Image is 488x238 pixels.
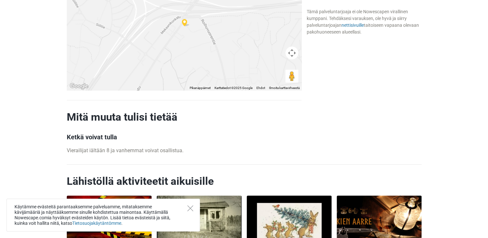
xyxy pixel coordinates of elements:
[67,175,422,188] h2: Lähistöllä aktiviteetit aikuisille
[190,86,211,90] button: Pikanäppäimet
[68,82,90,90] a: Avaa tämä alue Google Mapsissa (avautuu uuteen ikkunaan)
[67,133,302,141] h3: Ketkä voivat tulla
[187,205,193,211] button: Close
[67,147,302,154] p: Vierailijat iältään 8 ja vanhemmat voivat osallistua.
[68,82,90,90] img: Google
[256,86,265,90] a: Ehdot (avautuu uudelle välilehdelle)
[269,86,300,90] a: Ilmoita karttavirheestä
[6,199,200,232] div: Käytämme evästeitä parantaaksemme palveluamme, mitataksemme kävijämääriä ja näyttääksemme sinulle...
[285,46,298,59] button: Kartan kamerasäätimet
[67,111,302,124] h2: Mitä muuta tulisi tietää
[214,86,253,90] span: Karttatiedot ©2025 Google
[285,70,298,83] button: Avaa Street View vetämällä Pegman kartalle
[72,221,121,226] a: Tietosuojakäytäntömme
[341,23,364,28] a: nettisivuille
[306,8,421,35] div: Tämä palveluntarjoaja ei ole Nowescapen virallinen kumppani. Tehdäksesi varauksen, ole hyvä ja si...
